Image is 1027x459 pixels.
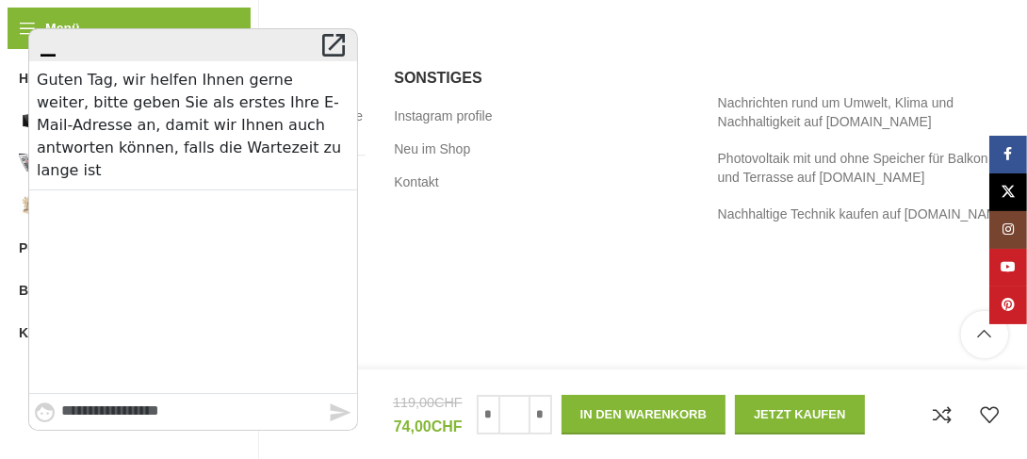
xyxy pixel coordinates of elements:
[718,95,954,129] a: Nachrichten rund um Umwelt, Klima und Nachhaltigkeit auf [DOMAIN_NAME]
[394,418,463,434] bdi: 74,00
[290,4,320,30] i: 
[19,154,38,172] img: Smartphones
[5,4,40,30] a: minimieren.
[33,366,301,402] textarea: Type your message here...
[718,206,1010,221] a: Nachhaltige Technik kaufen auf [DOMAIN_NAME]
[989,287,1027,324] a: Pinterest Social Link
[45,18,80,39] span: Menü
[394,140,472,159] a: Neu im Shop
[393,395,463,410] bdi: 119,00
[394,173,440,192] a: Kontakt
[19,273,48,307] span: Blog
[989,173,1027,211] a: X Social Link
[394,107,494,126] a: Instagram profile
[735,395,865,434] button: Jetzt kaufen
[19,231,89,265] span: Pets-World
[989,249,1027,287] a: YouTube Social Link
[500,395,529,434] input: Produktmenge
[989,136,1027,173] a: Facebook Social Link
[301,375,329,393] a: Chat starten
[290,4,325,30] a: Popup
[5,373,28,397] button: 
[19,316,68,350] span: Kontakt
[562,395,725,434] button: In den Warenkorb
[19,196,38,215] img: Sales & Geschenkideen
[961,311,1008,358] a: Scroll to top button
[718,151,988,185] a: Photovoltaik mit und ohne Speicher für Balkon und Terrasse auf [DOMAIN_NAME]
[434,395,463,410] span: CHF
[19,61,56,95] span: Home
[394,68,689,89] h5: Sonstiges
[432,418,463,434] span: CHF
[989,211,1027,249] a: Instagram Social Link
[1,33,329,162] div: Guten Tag, wir helfen Ihnen gerne weiter, bitte geben Sie als erstes Ihre E-Mail-Adresse an, dami...
[301,374,324,395] i: 
[19,111,38,130] img: Solaranlagen
[5,4,35,30] i: 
